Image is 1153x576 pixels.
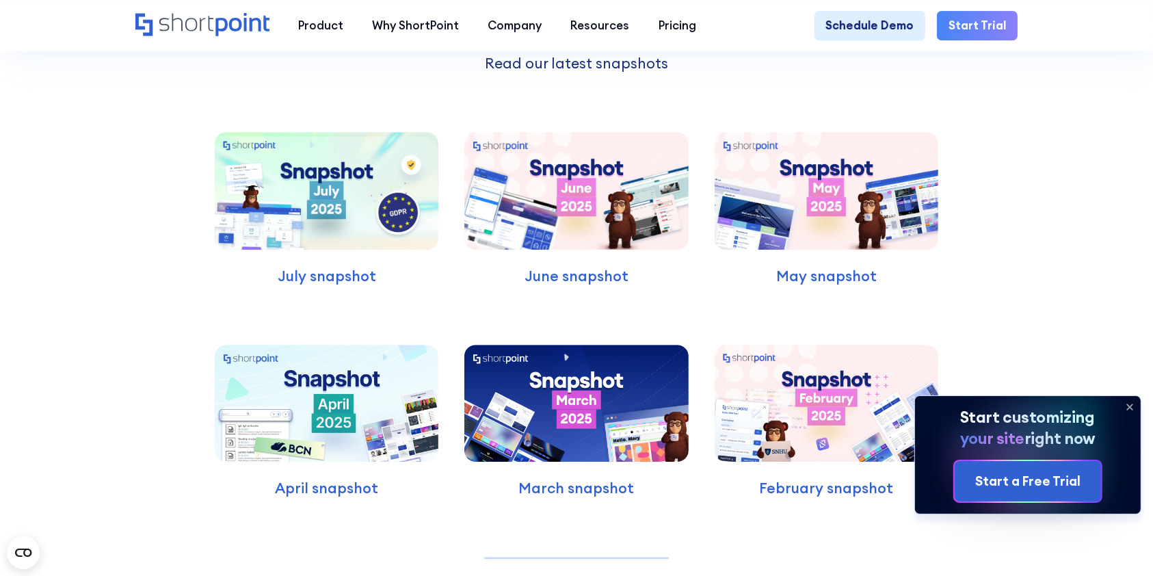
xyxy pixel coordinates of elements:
button: Open CMP widget [7,536,40,569]
a: June snapshot [458,109,695,287]
p: February snapshot [715,477,938,499]
p: April snapshot [215,477,438,499]
a: Pricing [644,11,711,40]
div: Product [298,17,343,34]
p: May snapshot [715,265,938,287]
a: February snapshot [707,322,945,499]
a: July snapshot [207,109,445,287]
div: Why ShortPoint [372,17,459,34]
a: Schedule Demo [814,11,926,40]
a: Start Trial [937,11,1018,40]
iframe: Chat Widget [1085,510,1153,576]
a: Home [135,13,269,38]
a: Product [284,11,358,40]
p: June snapshot [464,265,688,287]
div: Start a Free Trial [975,471,1081,490]
p: Read our latest snapshots [349,53,804,75]
a: May snapshot [707,109,945,287]
p: March snapshot [464,477,688,499]
a: Why ShortPoint [358,11,473,40]
a: April snapshot [207,322,445,499]
a: Resources [557,11,644,40]
div: Company [488,17,542,34]
a: Company [473,11,556,40]
a: Start a Free Trial [955,461,1102,501]
div: Pricing [659,17,696,34]
p: July snapshot [215,265,438,287]
a: March snapshot [458,322,695,499]
div: Resources [571,17,630,34]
